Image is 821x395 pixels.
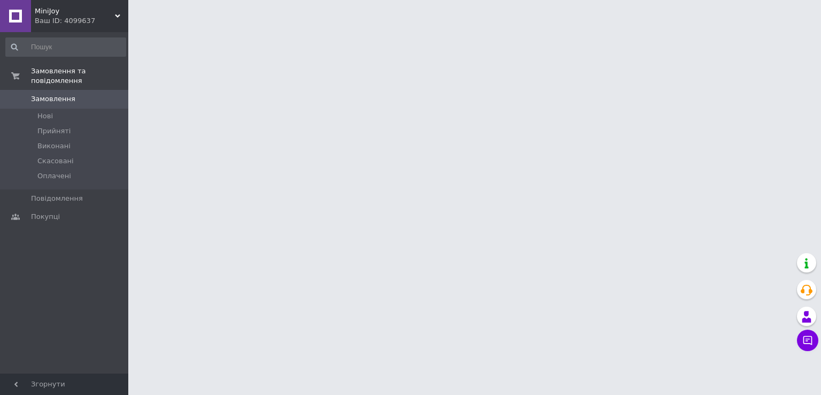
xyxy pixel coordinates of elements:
[31,94,75,104] span: Замовлення
[35,16,128,26] div: Ваш ID: 4099637
[37,126,71,136] span: Прийняті
[31,194,83,203] span: Повідомлення
[37,156,74,166] span: Скасовані
[797,330,818,351] button: Чат з покупцем
[35,6,115,16] span: MiniJoy
[31,212,60,222] span: Покупці
[5,37,126,57] input: Пошук
[37,141,71,151] span: Виконані
[37,111,53,121] span: Нові
[37,171,71,181] span: Оплачені
[31,66,128,86] span: Замовлення та повідомлення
